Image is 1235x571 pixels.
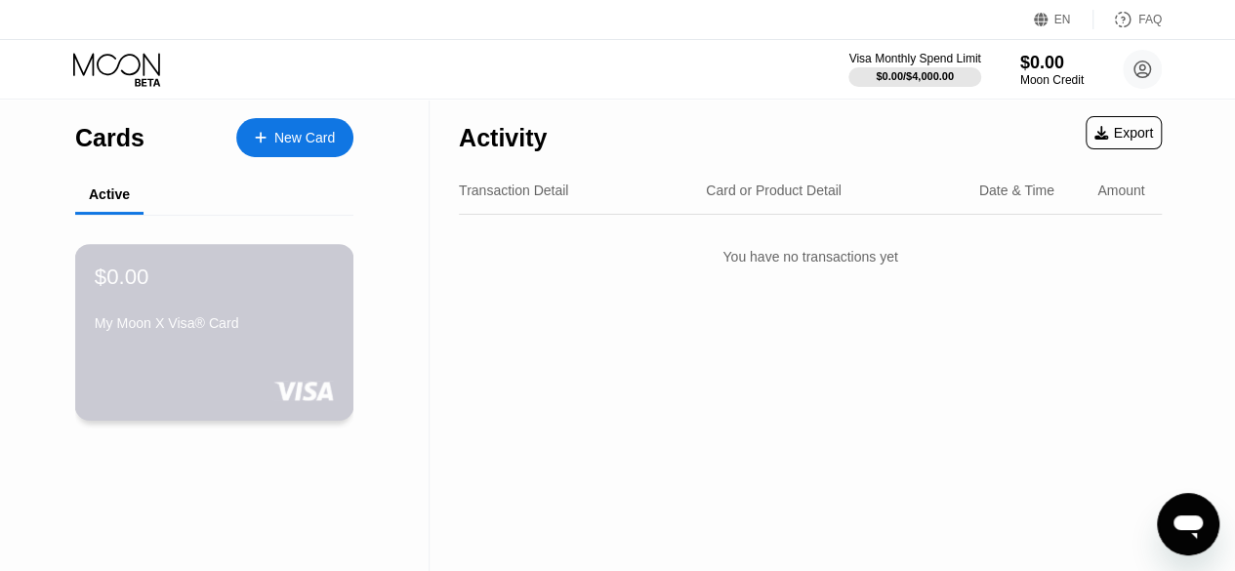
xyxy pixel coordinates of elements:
div: New Card [236,118,353,157]
div: Export [1086,116,1162,149]
div: Moon Credit [1020,73,1084,87]
div: $0.00My Moon X Visa® Card [76,245,352,420]
iframe: Button to launch messaging window [1157,493,1219,555]
div: FAQ [1138,13,1162,26]
div: Card or Product Detail [706,183,842,198]
div: Active [89,186,130,202]
div: $0.00 / $4,000.00 [876,70,954,82]
div: My Moon X Visa® Card [95,315,334,331]
div: Transaction Detail [459,183,568,198]
div: Visa Monthly Spend Limit$0.00/$4,000.00 [848,52,980,87]
div: $0.00 [1020,53,1084,73]
div: Amount [1097,183,1144,198]
div: You have no transactions yet [459,229,1162,284]
div: FAQ [1093,10,1162,29]
div: Date & Time [979,183,1054,198]
div: EN [1054,13,1071,26]
div: New Card [274,130,335,146]
div: $0.00 [95,264,149,289]
div: Visa Monthly Spend Limit [848,52,980,65]
div: Export [1094,125,1153,141]
div: EN [1034,10,1093,29]
div: $0.00Moon Credit [1020,53,1084,87]
div: Activity [459,124,547,152]
div: Cards [75,124,144,152]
